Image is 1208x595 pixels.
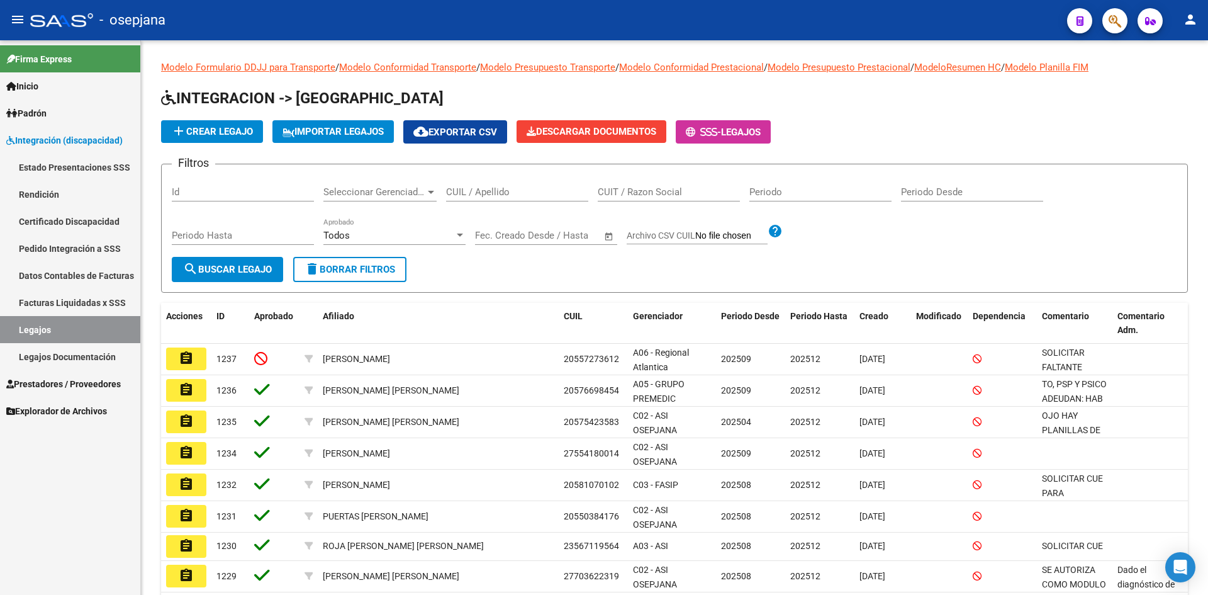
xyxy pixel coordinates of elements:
[216,571,237,581] span: 1229
[282,126,384,137] span: IMPORTAR LEGAJOS
[6,79,38,93] span: Inicio
[721,311,780,321] span: Periodo Desde
[339,62,476,73] a: Modelo Conformidad Transporte
[564,511,619,521] span: 20550384176
[323,569,459,584] div: [PERSON_NAME] [PERSON_NAME]
[859,354,885,364] span: [DATE]
[721,417,751,427] span: 202504
[403,120,507,144] button: Exportar CSV
[6,404,107,418] span: Explorador de Archivos
[768,62,910,73] a: Modelo Presupuesto Prestacional
[293,257,406,282] button: Borrar Filtros
[211,303,249,344] datatable-header-cell: ID
[323,311,354,321] span: Afiliado
[517,120,666,143] button: Descargar Documentos
[323,539,484,553] div: ROJA [PERSON_NAME] [PERSON_NAME]
[768,224,783,239] mat-icon: help
[716,303,785,344] datatable-header-cell: Periodo Desde
[790,311,847,321] span: Periodo Hasta
[179,508,194,523] mat-icon: assignment
[323,186,425,198] span: Seleccionar Gerenciador
[254,311,293,321] span: Aprobado
[305,264,395,275] span: Borrar Filtros
[859,571,885,581] span: [DATE]
[633,379,685,404] span: A05 - GRUPO PREMEDIC
[790,541,820,551] span: 202512
[695,230,768,242] input: Archivo CSV CUIL
[676,120,771,144] button: -Legajos
[627,230,695,241] span: Archivo CSV CUIL
[854,303,911,344] datatable-header-cell: Creado
[413,124,428,139] mat-icon: cloud_download
[564,417,619,427] span: 20575423583
[216,417,237,427] span: 1235
[564,448,619,458] span: 27554180014
[1042,311,1089,321] span: Comentario
[216,480,237,490] span: 1232
[686,127,721,138] span: -
[179,538,194,553] mat-icon: assignment
[216,311,225,321] span: ID
[172,257,283,282] button: Buscar Legajo
[564,480,619,490] span: 20581070102
[721,127,761,138] span: Legajos
[633,311,683,321] span: Gerenciador
[859,511,885,521] span: [DATE]
[6,133,123,147] span: Integración (discapacidad)
[323,383,459,398] div: [PERSON_NAME] [PERSON_NAME]
[1042,348,1085,372] span: SOLICITAR FALTANTE
[161,303,211,344] datatable-header-cell: Acciones
[790,571,820,581] span: 202512
[161,89,444,107] span: INTEGRACION -> [GEOGRAPHIC_DATA]
[179,568,194,583] mat-icon: assignment
[721,448,751,458] span: 202509
[633,411,677,435] span: C02 - ASI OSEPJANA
[859,311,888,321] span: Creado
[166,311,203,321] span: Acciones
[721,480,751,490] span: 202508
[179,414,194,429] mat-icon: assignment
[633,541,668,551] span: A03 - ASI
[323,415,459,429] div: [PERSON_NAME] [PERSON_NAME]
[1005,62,1088,73] a: Modelo Planilla FIM
[916,311,961,321] span: Modificado
[633,480,678,490] span: C03 - FASIP
[1112,303,1188,344] datatable-header-cell: Comentario Adm.
[790,417,820,427] span: 202512
[633,348,689,372] span: A06 - Regional Atlantica
[790,354,820,364] span: 202512
[968,303,1037,344] datatable-header-cell: Dependencia
[859,480,885,490] span: [DATE]
[216,448,237,458] span: 1234
[790,448,820,458] span: 202512
[1037,303,1112,344] datatable-header-cell: Comentario
[216,385,237,395] span: 1236
[179,382,194,397] mat-icon: assignment
[721,354,751,364] span: 202509
[216,541,237,551] span: 1230
[1165,552,1195,582] div: Open Intercom Messenger
[1042,379,1107,461] span: TO, PSP Y PSICO ADEUDAN: HAB DE CONSULTORIO + MAT PROV + POLIZA
[179,477,194,492] mat-icon: assignment
[564,541,619,551] span: 23567119564
[475,230,526,241] input: Fecha inicio
[633,442,677,467] span: C02 - ASI OSEPJANA
[1042,541,1103,551] span: SOLICITAR CUE
[721,541,751,551] span: 202508
[318,303,559,344] datatable-header-cell: Afiliado
[559,303,628,344] datatable-header-cell: CUIL
[564,354,619,364] span: 20557273612
[628,303,716,344] datatable-header-cell: Gerenciador
[216,354,237,364] span: 1237
[161,120,263,143] button: Crear Legajo
[911,303,968,344] datatable-header-cell: Modificado
[973,311,1026,321] span: Dependencia
[6,52,72,66] span: Firma Express
[323,352,390,366] div: [PERSON_NAME]
[914,62,1001,73] a: ModeloResumen HC
[171,126,253,137] span: Crear Legajo
[172,154,215,172] h3: Filtros
[1117,311,1165,336] span: Comentario Adm.
[179,445,194,460] mat-icon: assignment
[527,126,656,137] span: Descargar Documentos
